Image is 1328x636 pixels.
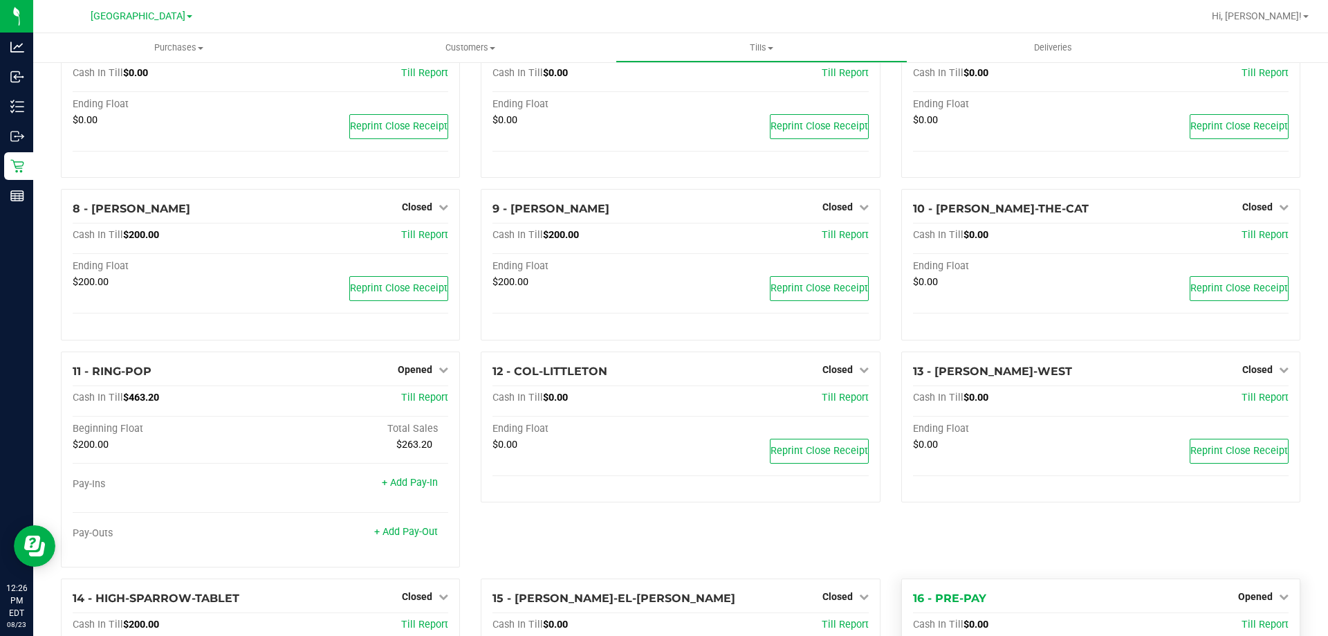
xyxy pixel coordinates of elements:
button: Reprint Close Receipt [349,114,448,139]
span: Closed [822,364,853,375]
a: Till Report [822,392,869,403]
span: Closed [1242,201,1273,212]
span: Customers [325,42,615,54]
div: Ending Float [492,260,681,273]
span: Reprint Close Receipt [1190,282,1288,294]
span: Cash In Till [913,67,963,79]
span: $200.00 [492,276,528,288]
span: Cash In Till [492,229,543,241]
span: 10 - [PERSON_NAME]-THE-CAT [913,202,1089,215]
a: Till Report [1242,67,1289,79]
span: $200.00 [123,229,159,241]
div: Ending Float [73,98,261,111]
span: Opened [1238,591,1273,602]
span: Reprint Close Receipt [771,282,868,294]
a: + Add Pay-In [382,477,438,489]
span: 13 - [PERSON_NAME]-WEST [913,365,1072,378]
p: 08/23 [6,619,27,630]
div: Ending Float [73,260,261,273]
a: + Add Pay-Out [374,526,438,538]
a: Purchases [33,33,324,62]
span: Cash In Till [913,392,963,403]
div: Pay-Ins [73,478,261,491]
span: Cash In Till [492,392,543,403]
a: Till Report [401,392,448,403]
span: Closed [1242,364,1273,375]
a: Till Report [1242,392,1289,403]
span: $263.20 [396,439,432,451]
div: Ending Float [492,423,681,435]
span: $0.00 [913,114,938,126]
div: Beginning Float [73,423,261,435]
div: Pay-Outs [73,527,261,540]
span: Cash In Till [492,619,543,630]
button: Reprint Close Receipt [1190,439,1289,464]
span: 11 - RING-POP [73,365,151,378]
button: Reprint Close Receipt [770,439,869,464]
inline-svg: Retail [10,159,24,173]
span: Cash In Till [73,619,123,630]
span: $0.00 [492,439,517,451]
span: Opened [398,364,432,375]
div: Ending Float [492,98,681,111]
span: Deliveries [1015,42,1091,54]
span: Reprint Close Receipt [350,282,448,294]
a: Till Report [822,229,869,241]
span: $0.00 [963,392,988,403]
span: $0.00 [963,67,988,79]
span: Closed [822,591,853,602]
a: Till Report [822,67,869,79]
div: Ending Float [913,98,1101,111]
span: Reprint Close Receipt [771,120,868,132]
span: $0.00 [913,276,938,288]
span: $200.00 [543,229,579,241]
span: 16 - PRE-PAY [913,592,986,605]
span: Cash In Till [913,229,963,241]
span: [GEOGRAPHIC_DATA] [91,10,185,22]
div: Ending Float [913,260,1101,273]
span: $0.00 [73,114,98,126]
span: $463.20 [123,392,159,403]
span: $0.00 [543,619,568,630]
span: Cash In Till [73,67,123,79]
span: Reprint Close Receipt [1190,120,1288,132]
a: Till Report [401,67,448,79]
span: Closed [402,201,432,212]
span: $0.00 [543,392,568,403]
span: 12 - COL-LITTLETON [492,365,607,378]
span: $200.00 [73,276,109,288]
span: Cash In Till [73,229,123,241]
span: $0.00 [123,67,148,79]
inline-svg: Reports [10,189,24,203]
span: Closed [822,201,853,212]
a: Till Report [1242,229,1289,241]
span: 15 - [PERSON_NAME]-EL-[PERSON_NAME] [492,592,735,605]
inline-svg: Inbound [10,70,24,84]
div: Ending Float [913,423,1101,435]
span: Till Report [401,619,448,630]
button: Reprint Close Receipt [349,276,448,301]
span: Cash In Till [73,392,123,403]
span: $200.00 [123,619,159,630]
a: Tills [616,33,907,62]
a: Till Report [401,229,448,241]
inline-svg: Outbound [10,129,24,143]
button: Reprint Close Receipt [1190,276,1289,301]
div: Total Sales [261,423,449,435]
span: $200.00 [73,439,109,451]
p: 12:26 PM EDT [6,582,27,619]
span: Reprint Close Receipt [350,120,448,132]
a: Till Report [1242,619,1289,630]
span: Cash In Till [913,619,963,630]
button: Reprint Close Receipt [1190,114,1289,139]
span: $0.00 [963,229,988,241]
span: Purchases [33,42,324,54]
a: Deliveries [907,33,1199,62]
